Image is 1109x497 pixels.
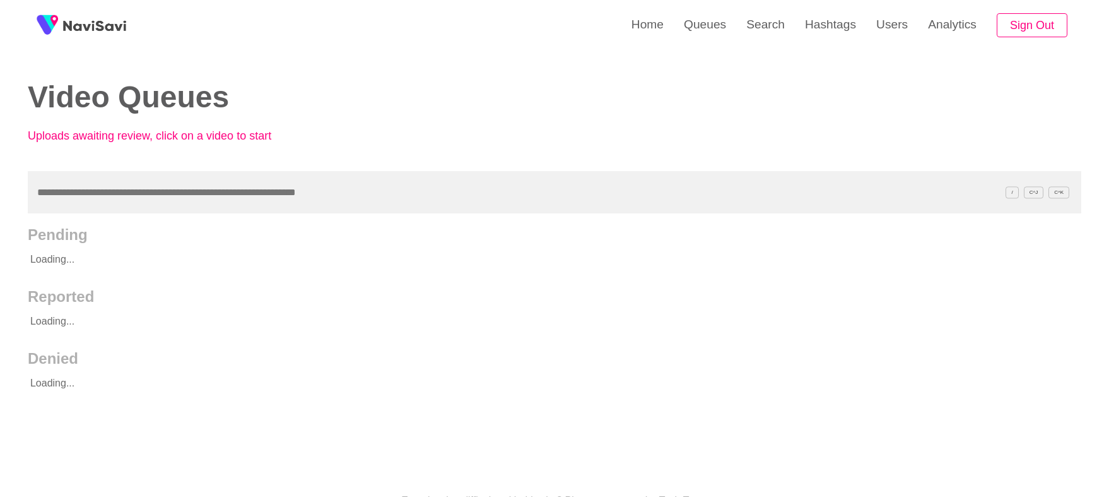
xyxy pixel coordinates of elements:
h2: Denied [28,350,1081,368]
p: Loading... [28,306,976,337]
h2: Video Queues [28,81,536,114]
h2: Reported [28,288,1081,306]
p: Uploads awaiting review, click on a video to start [28,129,305,143]
img: fireSpot [32,9,63,41]
span: / [1006,186,1018,198]
h2: Pending [28,226,1081,244]
button: Sign Out [997,13,1067,38]
span: C^J [1024,186,1044,198]
p: Loading... [28,368,976,399]
img: fireSpot [63,19,126,32]
span: C^K [1048,186,1069,198]
p: Loading... [28,244,976,275]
